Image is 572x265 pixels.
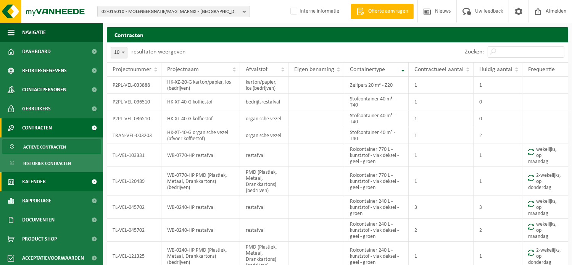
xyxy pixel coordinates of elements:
[522,219,568,242] td: wekelijks, op maandag
[107,219,161,242] td: TL-VEL-045702
[240,127,288,144] td: organische vezel
[240,167,288,196] td: PMD (Plastiek, Metaal, Drankkartons) (bedrijven)
[344,167,409,196] td: Rolcontainer 770 L - kunststof - vlak deksel - geel - groen
[22,172,46,191] span: Kalender
[107,167,161,196] td: TL-VEL-120489
[107,110,161,127] td: P2PL-VEL-036510
[522,144,568,167] td: wekelijks, op maandag
[344,219,409,242] td: Rolcontainer 240 L - kunststof - vlak deksel - geel - groen
[161,144,240,167] td: WB-0770-HP restafval
[344,196,409,219] td: Rolcontainer 240 L - kunststof - vlak deksel - groen
[409,94,474,110] td: 1
[344,94,409,110] td: Stofcontainer 40 m³ - T40
[522,167,568,196] td: 2-wekelijks, op donderdag
[240,219,288,242] td: restafval
[107,27,568,42] h2: Contracten
[2,156,101,170] a: Historiek contracten
[240,196,288,219] td: restafval
[344,127,409,144] td: Stofcontainer 40 m³ - T40
[474,219,522,242] td: 2
[240,144,288,167] td: restafval
[161,196,240,219] td: WB-0240-HP restafval
[22,61,67,80] span: Bedrijfsgegevens
[102,6,240,18] span: 02-015010 - MOLENBERGNATIE/MAG. MARNIX - [GEOGRAPHIC_DATA]
[474,77,522,94] td: 1
[246,66,267,73] span: Afvalstof
[409,219,474,242] td: 2
[167,66,199,73] span: Projectnaam
[474,110,522,127] td: 0
[22,42,51,61] span: Dashboard
[131,49,185,55] label: resultaten weergeven
[474,94,522,110] td: 0
[465,49,484,55] label: Zoeken:
[161,167,240,196] td: WB-0770-HP PMD (Plastiek, Metaal, Drankkartons) (bedrijven)
[107,196,161,219] td: TL-VEL-045702
[414,66,464,73] span: Contractueel aantal
[97,6,250,17] button: 02-015010 - MOLENBERGNATIE/MAG. MARNIX - [GEOGRAPHIC_DATA]
[366,8,410,15] span: Offerte aanvragen
[22,118,52,137] span: Contracten
[161,94,240,110] td: HK-XT-40-G koffiestof
[22,191,52,210] span: Rapportage
[240,94,288,110] td: bedrijfsrestafval
[351,4,414,19] a: Offerte aanvragen
[22,99,51,118] span: Gebruikers
[409,196,474,219] td: 3
[23,156,71,171] span: Historiek contracten
[23,140,66,154] span: Actieve contracten
[474,196,522,219] td: 3
[409,77,474,94] td: 1
[107,144,161,167] td: TL-VEL-103331
[111,47,127,58] span: 10
[522,196,568,219] td: wekelijks, op maandag
[113,66,151,73] span: Projectnummer
[161,110,240,127] td: HK-XT-40-G koffiestof
[107,77,161,94] td: P2PL-VEL-033888
[409,144,474,167] td: 1
[474,127,522,144] td: 2
[474,144,522,167] td: 1
[240,77,288,94] td: karton/papier, los (bedrijven)
[161,77,240,94] td: HK-XZ-20-G karton/papier, los (bedrijven)
[479,66,512,73] span: Huidig aantal
[161,219,240,242] td: WB-0240-HP restafval
[344,110,409,127] td: Stofcontainer 40 m³ - T40
[107,127,161,144] td: TRAN-VEL-003203
[240,110,288,127] td: organische vezel
[409,167,474,196] td: 1
[22,210,55,229] span: Documenten
[22,80,66,99] span: Contactpersonen
[344,144,409,167] td: Rolcontainer 770 L - kunststof - vlak deksel - geel - groen
[528,66,555,73] span: Frequentie
[289,6,339,17] label: Interne informatie
[294,66,334,73] span: Eigen benaming
[107,94,161,110] td: P2PL-VEL-036510
[350,66,385,73] span: Containertype
[344,77,409,94] td: Zelfpers 20 m³ - Z20
[22,229,57,249] span: Product Shop
[22,23,46,42] span: Navigatie
[474,167,522,196] td: 1
[409,127,474,144] td: 1
[409,110,474,127] td: 1
[2,139,101,154] a: Actieve contracten
[161,127,240,144] td: HK-XT-40-G organische vezel (afvoer koffiestof)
